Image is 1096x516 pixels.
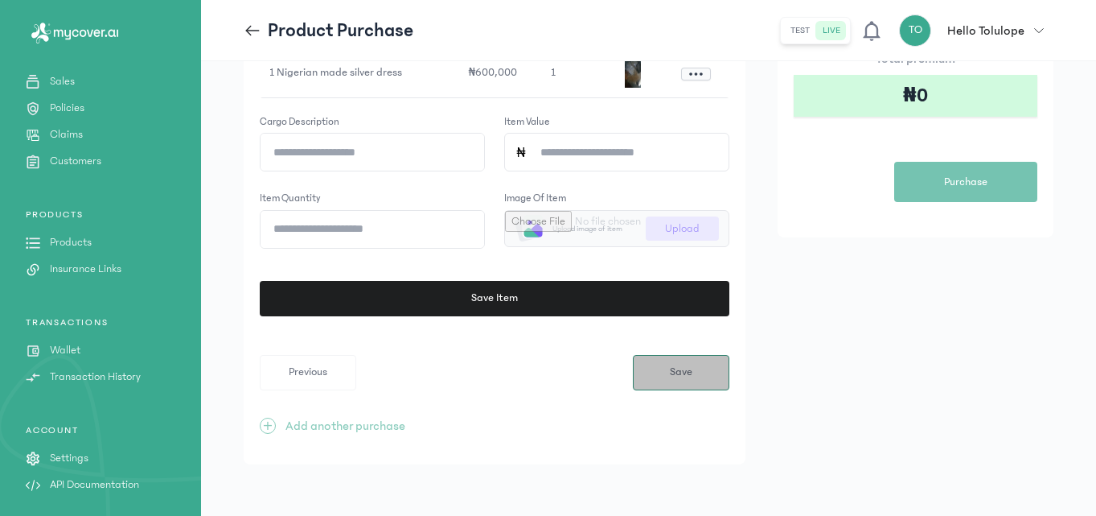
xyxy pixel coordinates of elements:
div: TO [899,14,931,47]
p: Claims [50,126,83,143]
button: Save Item [261,281,730,316]
label: Item quantity [260,191,321,207]
button: live [816,21,847,40]
label: Cargo description [260,114,339,130]
p: API Documentation [50,477,139,493]
span: Previous [289,364,327,381]
span: Purchase [944,174,987,191]
p: Transaction History [50,369,141,386]
span: Save Item [472,290,519,307]
p: Hello Tolulope [947,21,1024,40]
label: Item Value [504,114,550,130]
div: ₦0 [794,75,1037,117]
button: test [784,21,816,40]
span: ₦600,000 [468,66,517,79]
button: Previous [260,355,356,390]
label: Image of item [504,191,566,207]
p: Wallet [50,342,80,359]
p: Product Purchase [268,18,413,43]
span: + [260,418,276,434]
p: Customers [50,153,101,170]
button: Purchase [894,162,1037,202]
button: TOHello Tolulope [899,14,1053,47]
p: Insurance Links [50,261,121,278]
span: Save [670,364,692,381]
img: image [625,59,641,88]
button: Save [633,355,729,390]
span: 1 Nigerian made silver dress [269,66,402,79]
p: Products [50,234,92,251]
button: +Add another purchase [260,416,405,436]
p: Policies [50,100,84,117]
span: 1 [551,66,556,79]
p: Settings [50,450,88,467]
p: Add another purchase [285,416,405,436]
p: Sales [50,73,75,90]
